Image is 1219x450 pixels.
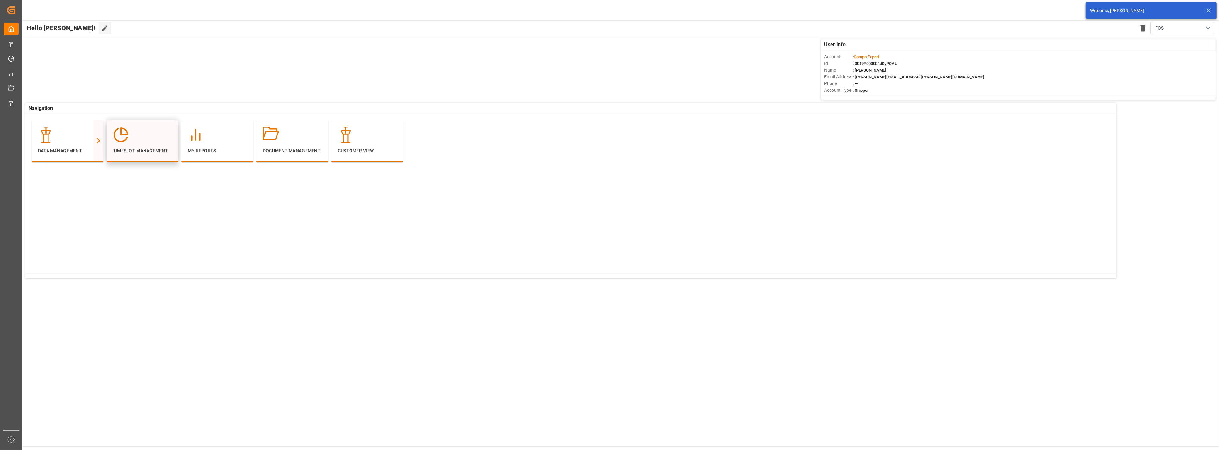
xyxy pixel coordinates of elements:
span: : [PERSON_NAME][EMAIL_ADDRESS][PERSON_NAME][DOMAIN_NAME] [853,75,984,79]
span: Account [824,54,853,60]
span: : [PERSON_NAME] [853,68,886,73]
p: Data Management [38,148,97,154]
span: : Shipper [853,88,869,93]
span: Account Type [824,87,853,94]
span: Id [824,60,853,67]
span: Navigation [28,105,53,112]
button: open menu [1150,22,1214,34]
span: User Info [824,41,846,48]
p: Timeslot Management [113,148,172,154]
div: Welcome, [PERSON_NAME] [1090,7,1200,14]
p: My Reports [188,148,247,154]
span: Phone [824,80,853,87]
span: : — [853,81,858,86]
span: FOS [1155,25,1164,32]
span: Email Address [824,74,853,80]
span: : 0019Y000004dKyPQAU [853,61,898,66]
p: Document Management [263,148,322,154]
span: Hello [PERSON_NAME]! [27,22,95,34]
span: Name [824,67,853,74]
span: : [853,54,879,59]
span: Compo Expert [854,54,879,59]
p: Customer View [338,148,397,154]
